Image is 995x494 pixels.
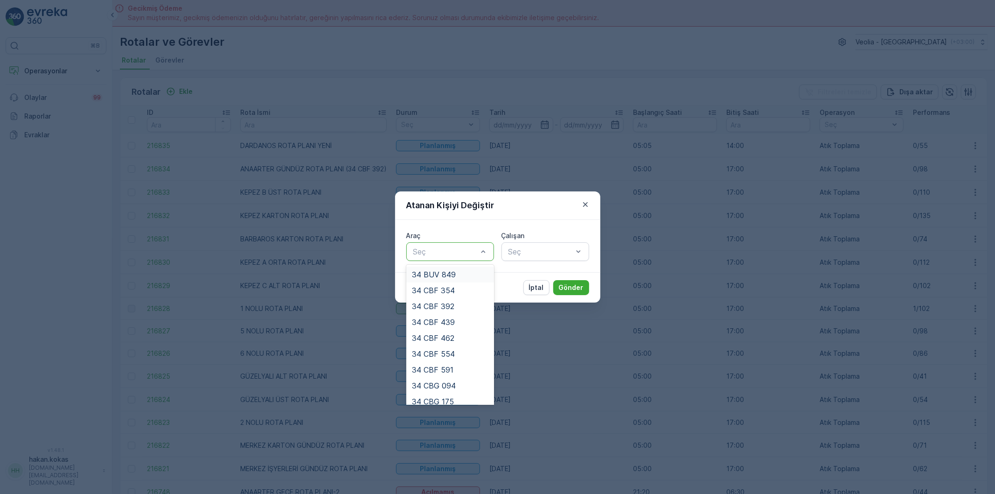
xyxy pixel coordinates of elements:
span: 34 CBF 392 [412,302,454,311]
p: Gönder [559,283,584,292]
button: Gönder [553,280,589,295]
span: 34 CBF 554 [412,350,455,358]
span: 34 CBG 094 [412,381,456,390]
p: Seç [413,246,478,257]
label: Araç [406,232,421,240]
span: 34 CBF 354 [412,286,455,295]
span: 34 CBF 462 [412,334,454,342]
label: Çalışan [501,232,525,240]
p: Atanan Kişiyi Değiştir [406,199,494,212]
span: 34 CBF 591 [412,366,453,374]
span: 34 BUV 849 [412,270,456,279]
p: Seç [508,246,573,257]
span: 34 CBG 175 [412,397,454,406]
p: İptal [529,283,544,292]
span: 34 CBF 439 [412,318,455,326]
button: İptal [523,280,550,295]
